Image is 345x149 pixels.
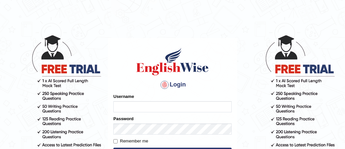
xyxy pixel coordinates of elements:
[113,116,133,122] label: Password
[113,80,232,90] h4: Login
[113,139,118,143] input: Remember me
[135,47,210,76] img: Logo of English Wise sign in for intelligent practice with AI
[113,138,148,144] label: Remember me
[113,93,134,100] label: Username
